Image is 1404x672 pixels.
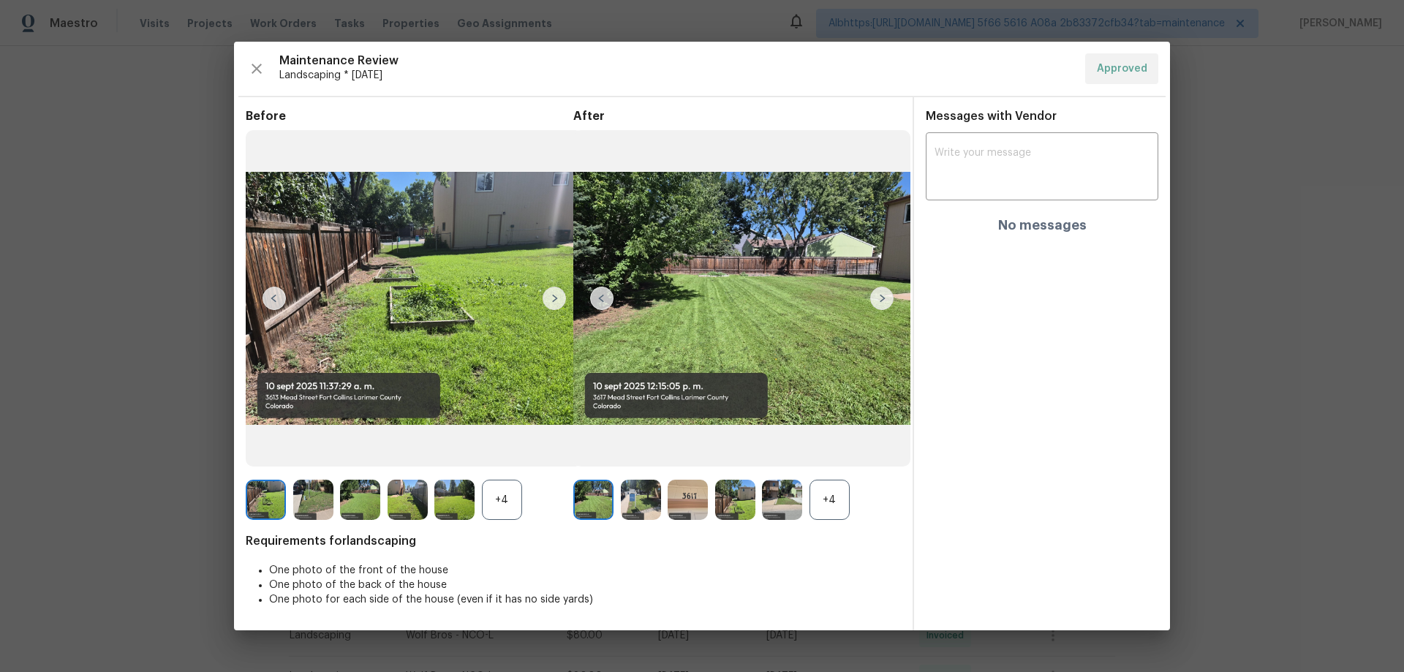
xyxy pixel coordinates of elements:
li: One photo of the back of the house [269,578,901,592]
li: One photo of the front of the house [269,563,901,578]
span: Requirements for landscaping [246,534,901,548]
img: right-chevron-button-url [543,287,566,310]
div: +4 [482,480,522,520]
img: right-chevron-button-url [870,287,894,310]
span: Messages with Vendor [926,110,1057,122]
span: After [573,109,901,124]
span: Maintenance Review [279,53,1073,68]
li: One photo for each side of the house (even if it has no side yards) [269,592,901,607]
span: Before [246,109,573,124]
img: left-chevron-button-url [590,287,614,310]
span: Landscaping * [DATE] [279,68,1073,83]
h4: No messages [998,218,1087,233]
div: +4 [809,480,850,520]
img: left-chevron-button-url [263,287,286,310]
